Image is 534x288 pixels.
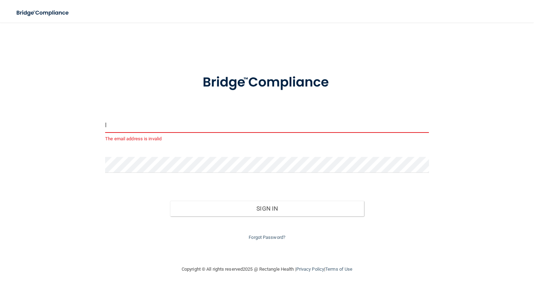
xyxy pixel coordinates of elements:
button: Sign In [170,201,364,216]
a: Terms of Use [325,266,352,272]
a: Forgot Password? [249,235,285,240]
p: The email address is invalid [105,135,429,143]
iframe: Drift Widget Chat Controller [412,238,526,266]
a: Privacy Policy [296,266,324,272]
img: bridge_compliance_login_screen.278c3ca4.svg [189,65,345,100]
div: Copyright © All rights reserved 2025 @ Rectangle Health | | [138,258,396,281]
img: bridge_compliance_login_screen.278c3ca4.svg [11,6,75,20]
input: Email [105,117,429,133]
